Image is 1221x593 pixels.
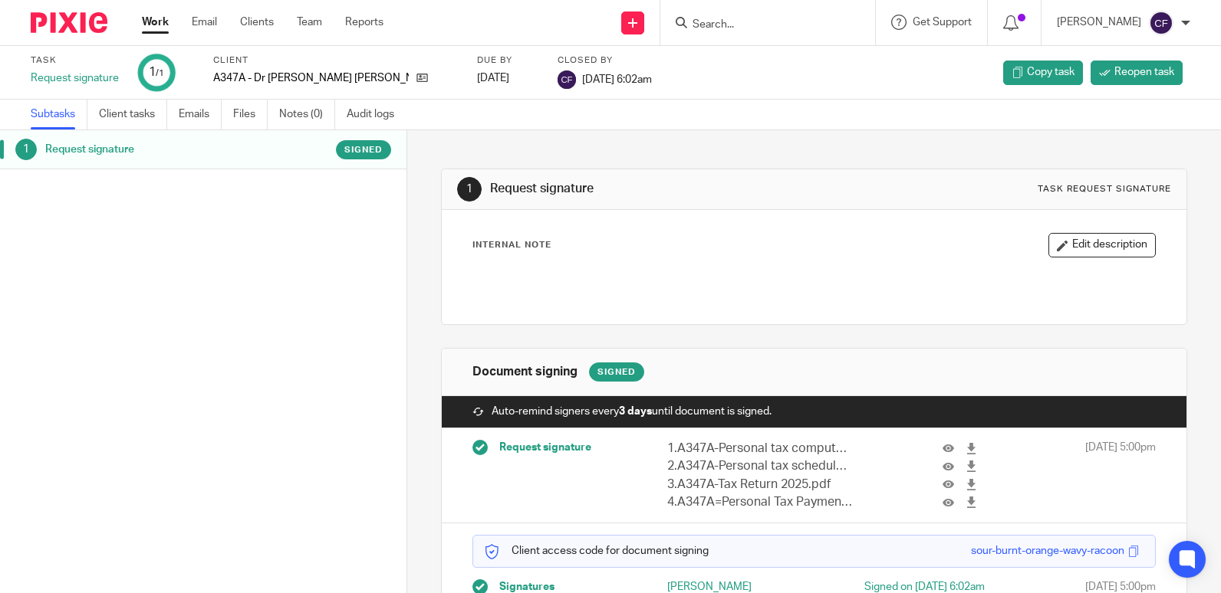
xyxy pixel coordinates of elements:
[667,440,853,457] p: 1.A347A-Personal tax computation.pdf
[667,493,853,511] p: 4.A347A=Personal Tax Payment Advice.pdf
[192,15,217,30] a: Email
[1114,64,1174,80] span: Reopen task
[1149,11,1173,35] img: svg%3E
[582,74,652,84] span: [DATE] 6:02am
[1091,61,1183,85] a: Reopen task
[490,181,847,197] h1: Request signature
[31,54,119,67] label: Task
[31,12,107,33] img: Pixie
[347,100,406,129] a: Audit logs
[1027,64,1075,80] span: Copy task
[485,543,709,559] p: Client access code for document signing
[344,143,383,156] span: Signed
[589,362,644,382] div: Signed
[156,69,164,77] small: /1
[45,138,276,161] h1: Request signature
[667,457,853,475] p: 2.A347A-Personal tax schedules of Data.pdf
[667,476,853,493] p: 3.A347A-Tax Return 2025.pdf
[913,17,972,28] span: Get Support
[691,18,829,32] input: Search
[558,70,576,89] img: svg%3E
[179,100,222,129] a: Emails
[477,54,538,67] label: Due by
[240,15,274,30] a: Clients
[1057,15,1141,30] p: [PERSON_NAME]
[297,15,322,30] a: Team
[472,364,578,380] h1: Document signing
[345,15,383,30] a: Reports
[492,404,772,419] span: Auto-remind signers every until document is signed.
[477,70,538,86] div: [DATE]
[31,70,119,86] div: Request signature
[1085,440,1156,512] span: [DATE] 5:00pm
[15,139,37,160] div: 1
[619,406,652,417] strong: 3 days
[1003,61,1083,85] a: Copy task
[213,70,409,86] p: A347A - Dr [PERSON_NAME] [PERSON_NAME]
[1038,183,1171,195] div: Task request signature
[99,100,167,129] a: Client tasks
[149,64,164,81] div: 1
[971,543,1124,559] div: sour-burnt-orange-wavy-racoon
[279,100,335,129] a: Notes (0)
[472,239,551,251] p: Internal Note
[233,100,268,129] a: Files
[558,54,652,67] label: Closed by
[499,440,591,455] span: Request signature
[31,100,87,129] a: Subtasks
[142,15,169,30] a: Work
[213,54,458,67] label: Client
[457,177,482,201] div: 1
[1048,233,1156,257] button: Edit description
